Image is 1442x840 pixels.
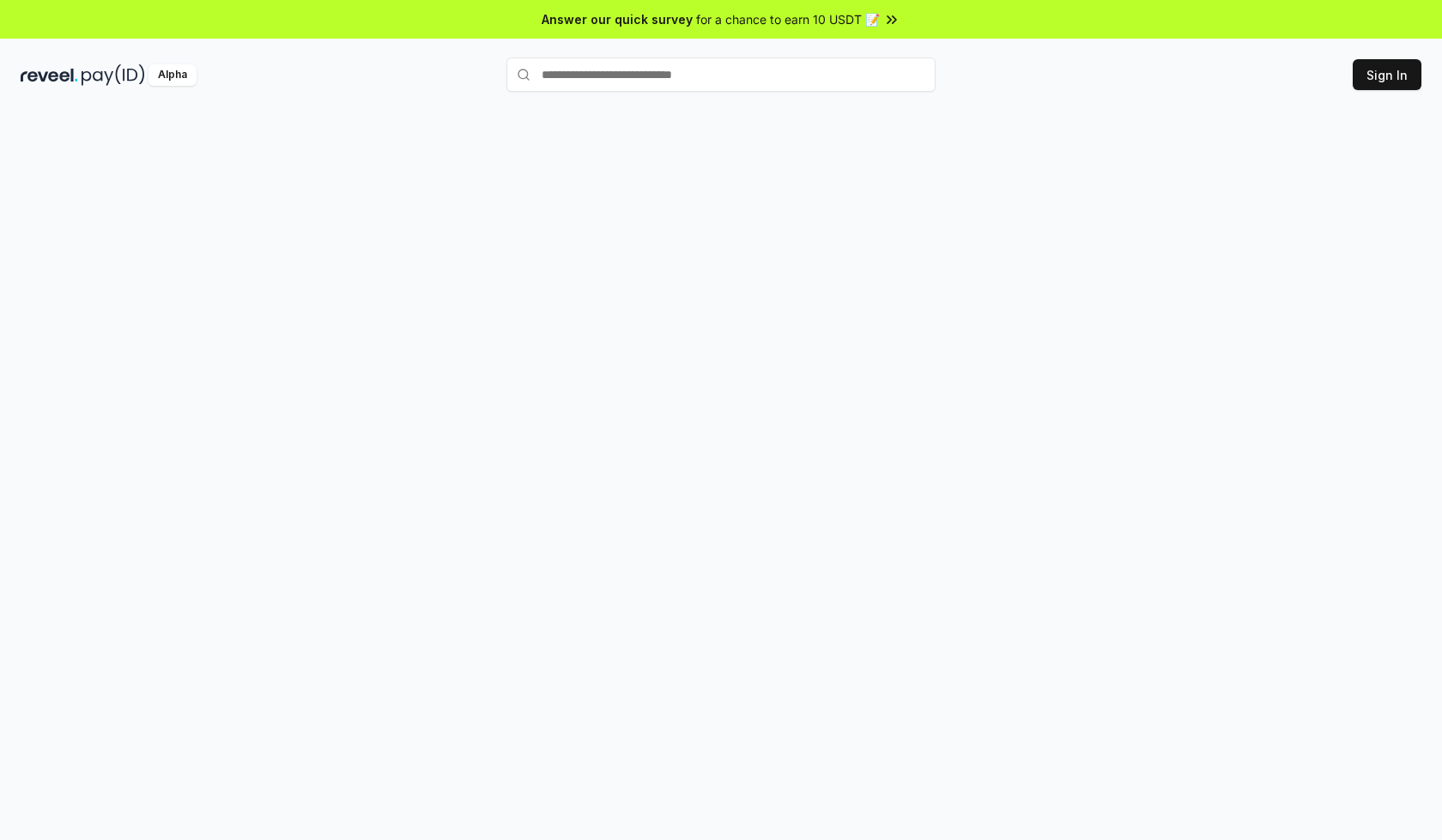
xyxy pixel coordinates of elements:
[148,64,197,86] div: Alpha
[82,64,145,86] img: pay_id
[696,10,880,28] span: for a chance to earn 10 USDT 📝
[21,64,78,86] img: reveel_dark
[542,10,693,28] span: Answer our quick survey
[1353,59,1421,90] button: Sign In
